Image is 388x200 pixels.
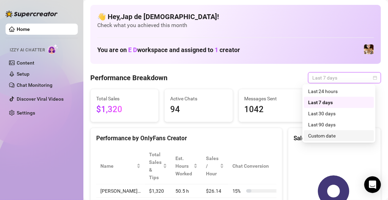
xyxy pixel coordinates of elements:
[17,71,30,77] a: Setup
[48,44,58,54] img: AI Chatter
[90,73,167,83] h4: Performance Breakdown
[304,86,374,97] div: Last 24 hours
[17,96,64,102] a: Discover Viral Videos
[232,187,243,195] span: 15 %
[206,155,218,177] span: Sales / Hour
[100,162,135,170] span: Name
[308,132,370,140] div: Custom date
[245,95,301,102] span: Messages Sent
[17,26,30,32] a: Home
[170,103,227,116] span: 94
[308,121,370,128] div: Last 90 days
[145,148,171,184] th: Total Sales & Tips
[97,46,240,54] h1: You are on workspace and assigned to creator
[17,60,34,66] a: Content
[202,148,228,184] th: Sales / Hour
[228,148,287,184] th: Chat Conversion
[145,184,171,198] td: $1,320
[304,108,374,119] div: Last 30 days
[6,10,58,17] img: logo-BBDzfeDw.svg
[304,130,374,141] div: Custom date
[364,176,381,193] div: Open Intercom Messenger
[171,184,202,198] td: 50.5 h
[96,148,145,184] th: Name
[202,184,228,198] td: $26.14
[149,151,162,181] span: Total Sales & Tips
[97,12,374,22] h4: 👋 Hey, Jap de [DEMOGRAPHIC_DATA] !
[96,134,276,143] div: Performance by OnlyFans Creator
[215,46,218,53] span: 1
[96,184,145,198] td: [PERSON_NAME]…
[10,47,45,53] span: Izzy AI Chatter
[232,162,277,170] span: Chat Conversion
[128,46,137,53] span: E D
[97,22,374,29] span: Check what you achieved this month
[245,103,301,116] span: 1042
[96,95,153,102] span: Total Sales
[304,97,374,108] div: Last 7 days
[373,76,377,80] span: calendar
[170,95,227,102] span: Active Chats
[304,119,374,130] div: Last 90 days
[17,82,52,88] a: Chat Monitoring
[308,87,370,95] div: Last 24 hours
[312,73,377,83] span: Last 7 days
[364,44,374,54] img: vixie
[17,110,35,116] a: Settings
[175,155,192,177] div: Est. Hours Worked
[308,110,370,117] div: Last 30 days
[308,99,370,106] div: Last 7 days
[96,103,153,116] span: $1,320
[294,134,375,143] div: Sales by OnlyFans Creator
